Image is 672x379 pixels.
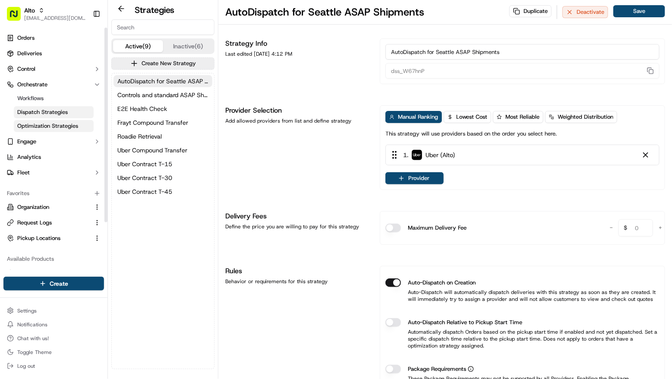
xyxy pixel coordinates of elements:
p: Welcome 👋 [9,34,157,47]
span: Knowledge Base [17,192,66,201]
a: Organization [7,203,90,211]
button: AutoDispatch for Seattle ASAP Shipments [114,75,212,87]
button: Create [3,277,104,291]
p: Auto-Dispatch will automatically dispatch deliveries with this strategy as soon as they are creat... [385,289,659,303]
span: Manual Ranking [398,113,438,121]
button: Alto [24,6,35,15]
div: Define the price you are willing to pay for this strategy [225,223,369,230]
button: Active (9) [113,40,163,52]
h1: AutoDispatch for Seattle ASAP Shipments [225,5,424,19]
span: [DATE] [76,133,94,140]
span: Toggle Theme [17,349,52,356]
button: Engage [3,135,104,148]
button: Request Logs [3,216,104,230]
button: Chat with us! [3,332,104,344]
p: Automatically dispatch Orders based on the pickup start time if enabled and not yet dispatched. S... [385,328,659,349]
button: Weighted Distribution [545,111,617,123]
span: Nash AI [17,269,37,277]
label: Auto-Dispatch on Creation [408,278,476,287]
div: Past conversations [9,111,58,118]
span: Request Logs [17,219,52,227]
button: Create New Strategy [111,57,215,69]
button: Uber Contract T-15 [114,158,212,170]
div: Behavior or requirements for this strategy [225,278,369,285]
h1: Rules [225,266,369,276]
input: Got a question? Start typing here... [22,55,155,64]
button: Package Requirements [468,366,474,372]
p: This strategy will use providers based on the order you select here. [385,130,557,138]
button: Notifications [3,319,104,331]
button: E2E Health Check [114,103,212,115]
span: Lowest Cost [456,113,487,121]
button: Deactivate [562,6,608,18]
span: Roadie Retrieval [117,132,162,141]
div: 💻 [73,193,80,200]
a: Orders [3,31,104,45]
div: 📗 [9,193,16,200]
h1: Delivery Fees [225,211,369,221]
button: Controls and standard ASAP Shipments [114,89,212,101]
button: Inactive (6) [163,40,213,52]
a: Dispatch Strategies [14,106,94,118]
button: Uber Compound Transfer [114,144,212,156]
button: [EMAIL_ADDRESS][DOMAIN_NAME] [24,15,86,22]
span: Log out [17,363,35,370]
button: Uber Contract T-30 [114,172,212,184]
a: Optimization Strategies [14,120,94,132]
img: Masood Aslam [9,125,22,139]
label: Auto-Dispatch Relative to Pickup Start Time [408,318,522,327]
a: 💻API Documentation [69,189,142,204]
div: Start new chat [39,82,142,90]
h2: Strategies [135,4,174,16]
span: AutoDispatch for Seattle ASAP Shipments [117,77,208,85]
span: Frayt Compound Transfer [117,118,188,127]
button: Provider [385,172,444,184]
span: • [72,133,75,140]
button: Uber Contract T-45 [114,186,212,198]
button: Manual Ranking [385,111,442,123]
button: Fleet [3,166,104,180]
div: We're available if you need us! [39,90,119,97]
span: Settings [17,307,37,314]
span: Package Requirements [408,365,466,373]
button: Roadie Retrieval [114,130,212,142]
span: Fleet [17,169,30,177]
span: Most Reliable [505,113,539,121]
div: Last edited [DATE] 4:12 PM [225,51,369,57]
span: Uber (Alto) [426,151,455,159]
span: Weighted Distribution [558,113,613,121]
span: [PERSON_NAME] [27,156,70,163]
span: Control [17,65,35,73]
span: Create [50,279,68,288]
a: Deliveries [3,47,104,60]
span: Organization [17,203,49,211]
input: Search [111,19,215,35]
span: Chat with us! [17,335,49,342]
button: Lowest Cost [444,111,491,123]
h1: Strategy Info [225,38,369,49]
button: Log out [3,360,104,372]
button: Settings [3,305,104,317]
span: Uber Contract T-30 [117,174,172,182]
img: Zach Benton [9,148,22,162]
a: Pickup Locations [7,234,90,242]
button: Duplicate [509,5,552,17]
button: Pickup Locations [3,231,104,245]
span: [DATE] [76,156,94,163]
button: Toggle Theme [3,346,104,358]
span: Uber Contract T-45 [117,187,172,196]
span: [PERSON_NAME] [27,133,70,140]
button: Control [3,62,104,76]
span: Optimization Strategies [17,122,78,130]
span: Uber Contract T-15 [117,160,172,168]
button: Alto[EMAIL_ADDRESS][DOMAIN_NAME] [3,3,89,24]
button: Start new chat [147,84,157,95]
a: Analytics [3,150,104,164]
span: Orchestrate [17,81,47,88]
